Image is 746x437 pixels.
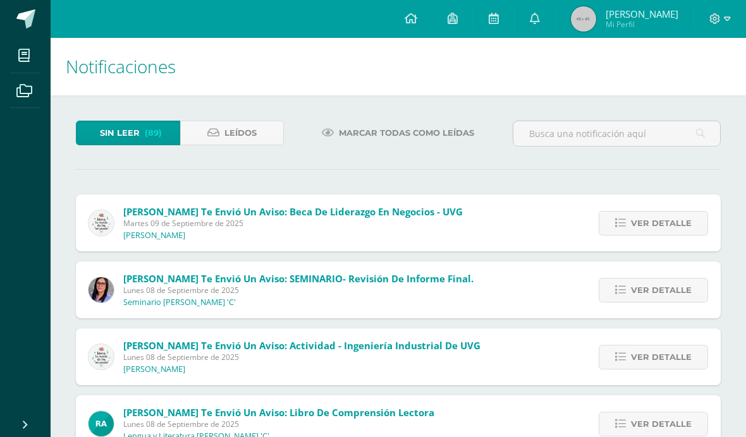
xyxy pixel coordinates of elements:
[513,121,720,146] input: Busca una notificación aquí
[123,352,480,362] span: Lunes 08 de Septiembre de 2025
[631,278,692,302] span: Ver detalle
[339,121,474,145] span: Marcar todas como leídas
[631,412,692,436] span: Ver detalle
[76,121,180,145] a: Sin leer(89)
[89,210,114,236] img: 6d997b708352de6bfc4edc446c29d722.png
[145,121,162,145] span: (89)
[123,419,434,429] span: Lunes 08 de Septiembre de 2025
[89,277,114,302] img: f299a6914324fd9fb9c4d26292297a76.png
[123,339,480,352] span: [PERSON_NAME] te envió un aviso: Actividad - Ingeniería Industrial de UVG
[123,218,463,229] span: Martes 09 de Septiembre de 2025
[123,230,185,241] p: [PERSON_NAME]
[100,121,140,145] span: Sin leer
[123,272,474,285] span: [PERSON_NAME] te envió un aviso: SEMINARIO- Revisión de informe final.
[571,6,596,32] img: 45x45
[123,285,474,296] span: Lunes 08 de Septiembre de 2025
[180,121,284,145] a: Leídos
[123,364,185,374] p: [PERSON_NAME]
[66,54,176,78] span: Notificaciones
[89,344,114,369] img: 6d997b708352de6bfc4edc446c29d722.png
[123,406,434,419] span: [PERSON_NAME] te envió un aviso: Libro de comprensión lectora
[631,345,692,369] span: Ver detalle
[606,8,678,20] span: [PERSON_NAME]
[631,212,692,235] span: Ver detalle
[123,297,236,308] p: Seminario [PERSON_NAME] 'C'
[306,121,490,145] a: Marcar todas como leídas
[224,121,257,145] span: Leídos
[606,19,678,30] span: Mi Perfil
[89,411,114,436] img: d166cc6b6add042c8d443786a57c7763.png
[123,205,463,218] span: [PERSON_NAME] te envió un aviso: Beca de Liderazgo en Negocios - UVG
